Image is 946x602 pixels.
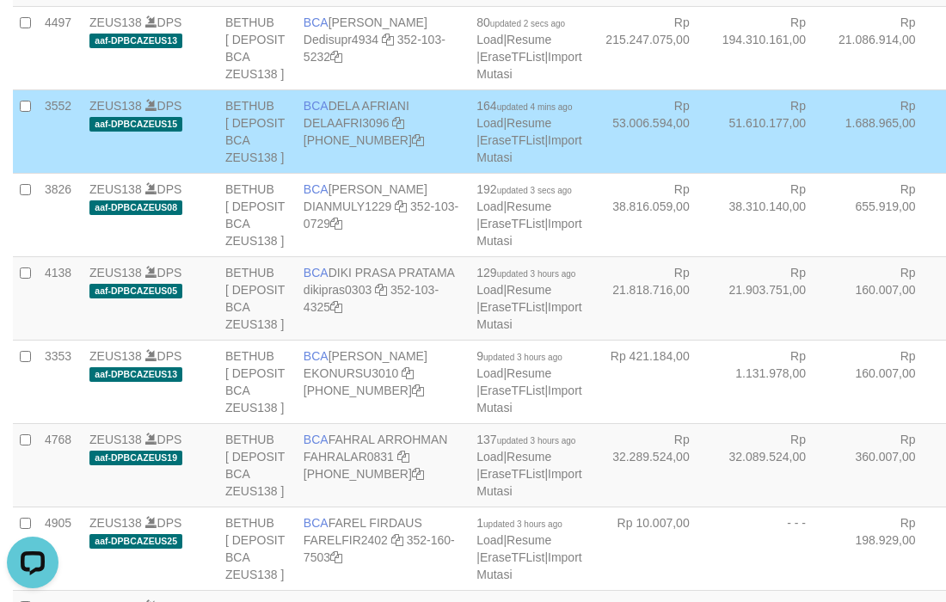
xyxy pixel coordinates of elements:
[83,423,218,507] td: DPS
[480,467,544,481] a: EraseTFList
[507,450,551,464] a: Resume
[490,19,565,28] span: updated 2 secs ago
[218,340,297,423] td: BETHUB [ DEPOSIT BCA ZEUS138 ]
[7,7,58,58] button: Open LiveChat chat widget
[476,366,503,380] a: Load
[38,89,83,173] td: 3552
[480,50,544,64] a: EraseTFList
[304,283,372,297] a: dikipras0303
[304,366,399,380] a: EKONURSU3010
[589,173,716,256] td: Rp 38.816.059,00
[412,133,424,147] a: Copy 8692458639 to clipboard
[297,507,470,590] td: FAREL FIRDAUS 352-160-7503
[476,15,565,29] span: 80
[304,99,329,113] span: BCA
[497,269,576,279] span: updated 3 hours ago
[83,256,218,340] td: DPS
[476,200,503,213] a: Load
[83,89,218,173] td: DPS
[375,283,387,297] a: Copy dikipras0303 to clipboard
[38,507,83,590] td: 4905
[480,550,544,564] a: EraseTFList
[218,256,297,340] td: BETHUB [ DEPOSIT BCA ZEUS138 ]
[483,353,562,362] span: updated 3 hours ago
[391,533,403,547] a: Copy FARELFIR2402 to clipboard
[476,433,581,498] span: | | |
[716,340,832,423] td: Rp 1.131.978,00
[304,450,394,464] a: FAHRALAR0831
[589,340,716,423] td: Rp 421.184,00
[297,6,470,89] td: [PERSON_NAME] 352-103-5232
[476,349,581,415] span: | | |
[716,256,832,340] td: Rp 21.903.751,00
[832,6,942,89] td: Rp 21.086.914,00
[507,533,551,547] a: Resume
[832,423,942,507] td: Rp 360.007,00
[89,284,182,298] span: aaf-DPBCAZEUS05
[507,200,551,213] a: Resume
[476,99,572,113] span: 164
[476,217,581,248] a: Import Mutasi
[476,283,503,297] a: Load
[83,173,218,256] td: DPS
[89,433,142,446] a: ZEUS138
[480,217,544,230] a: EraseTFList
[218,89,297,173] td: BETHUB [ DEPOSIT BCA ZEUS138 ]
[330,217,342,230] a: Copy 3521030729 to clipboard
[304,200,391,213] a: DIANMULY1229
[716,89,832,173] td: Rp 51.610.177,00
[589,256,716,340] td: Rp 21.818.716,00
[304,116,390,130] a: DELAAFRI3096
[497,186,572,195] span: updated 3 secs ago
[832,89,942,173] td: Rp 1.688.965,00
[38,423,83,507] td: 4768
[507,116,551,130] a: Resume
[304,33,378,46] a: Dedisupr4934
[589,507,716,590] td: Rp 10.007,00
[476,433,575,446] span: 137
[497,436,576,445] span: updated 3 hours ago
[476,50,581,81] a: Import Mutasi
[476,450,503,464] a: Load
[89,34,182,48] span: aaf-DPBCAZEUS13
[507,33,551,46] a: Resume
[397,450,409,464] a: Copy FAHRALAR0831 to clipboard
[483,519,562,529] span: updated 3 hours ago
[716,6,832,89] td: Rp 194.310.161,00
[412,467,424,481] a: Copy 5665095158 to clipboard
[218,507,297,590] td: BETHUB [ DEPOSIT BCA ZEUS138 ]
[589,423,716,507] td: Rp 32.289.524,00
[89,534,182,549] span: aaf-DPBCAZEUS25
[476,116,503,130] a: Load
[476,182,581,248] span: | | |
[832,340,942,423] td: Rp 160.007,00
[476,467,581,498] a: Import Mutasi
[476,33,503,46] a: Load
[218,173,297,256] td: BETHUB [ DEPOSIT BCA ZEUS138 ]
[89,266,142,279] a: ZEUS138
[89,99,142,113] a: ZEUS138
[304,349,329,363] span: BCA
[297,340,470,423] td: [PERSON_NAME] [PHONE_NUMBER]
[38,340,83,423] td: 3353
[476,266,581,331] span: | | |
[83,507,218,590] td: DPS
[476,533,503,547] a: Load
[832,256,942,340] td: Rp 160.007,00
[589,89,716,173] td: Rp 53.006.594,00
[89,117,182,132] span: aaf-DPBCAZEUS15
[218,6,297,89] td: BETHUB [ DEPOSIT BCA ZEUS138 ]
[304,15,329,29] span: BCA
[476,133,581,164] a: Import Mutasi
[476,182,572,196] span: 192
[402,366,414,380] a: Copy EKONURSU3010 to clipboard
[304,533,388,547] a: FARELFIR2402
[83,340,218,423] td: DPS
[476,15,581,81] span: | | |
[716,423,832,507] td: Rp 32.089.524,00
[412,384,424,397] a: Copy 4062302392 to clipboard
[832,173,942,256] td: Rp 655.919,00
[330,50,342,64] a: Copy 3521035232 to clipboard
[476,384,581,415] a: Import Mutasi
[89,182,142,196] a: ZEUS138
